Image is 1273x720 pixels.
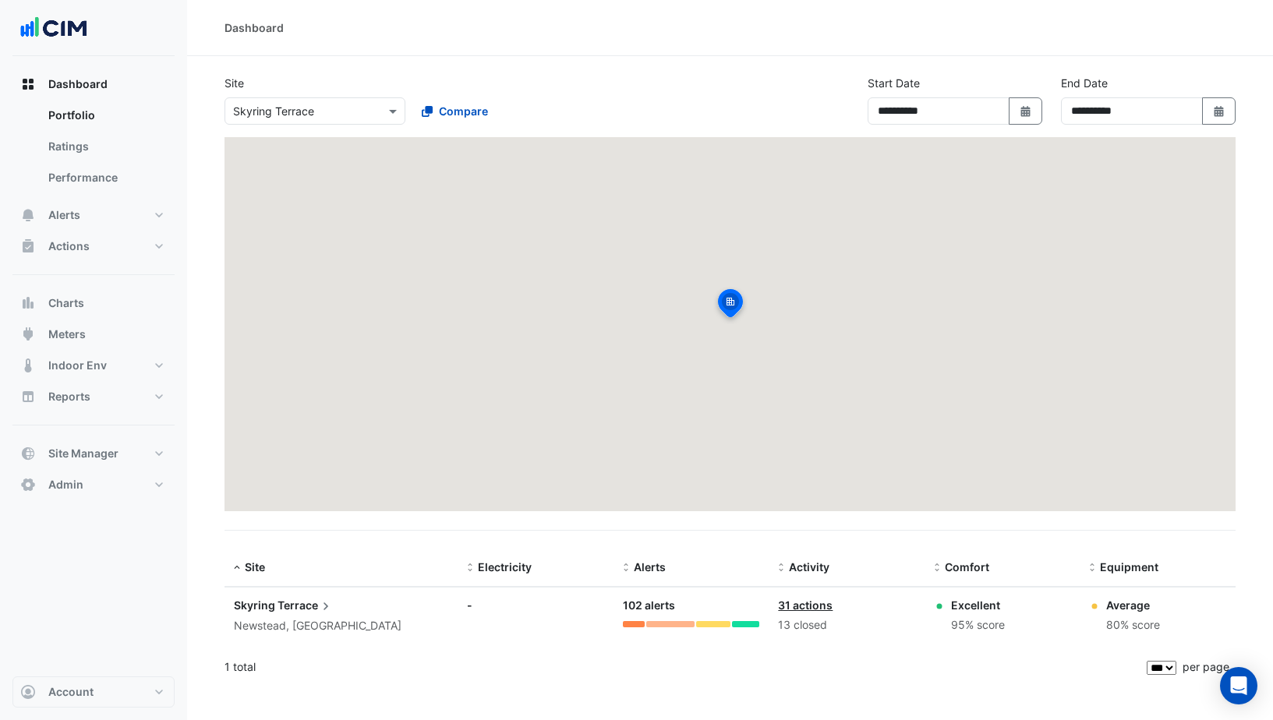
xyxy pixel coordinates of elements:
[1061,75,1108,91] label: End Date
[1100,560,1158,574] span: Equipment
[19,12,89,44] img: Company Logo
[234,598,275,612] span: Skyring
[48,477,83,492] span: Admin
[20,477,36,492] app-icon: Admin
[48,358,107,373] span: Indoor Env
[951,616,1005,634] div: 95% score
[48,326,86,342] span: Meters
[20,446,36,461] app-icon: Site Manager
[36,162,175,193] a: Performance
[945,560,989,574] span: Comfort
[48,238,90,254] span: Actions
[12,676,175,708] button: Account
[12,438,175,469] button: Site Manager
[48,684,94,700] span: Account
[48,446,118,461] span: Site Manager
[789,560,829,574] span: Activity
[623,597,760,615] div: 102 alerts
[951,597,1005,613] div: Excellent
[12,469,175,500] button: Admin
[1106,597,1160,613] div: Average
[12,288,175,319] button: Charts
[225,75,244,91] label: Site
[12,350,175,381] button: Indoor Env
[20,76,36,92] app-icon: Dashboard
[868,75,920,91] label: Start Date
[12,69,175,100] button: Dashboard
[778,616,915,634] div: 13 closed
[12,381,175,412] button: Reports
[225,648,1144,686] div: 1 total
[20,358,36,373] app-icon: Indoor Env
[20,295,36,311] app-icon: Charts
[234,617,448,635] div: Newstead, [GEOGRAPHIC_DATA]
[439,103,488,119] span: Compare
[48,389,90,404] span: Reports
[20,326,36,342] app-icon: Meters
[1220,667,1257,704] div: Open Intercom Messenger
[478,560,532,574] span: Electricity
[634,560,666,574] span: Alerts
[20,389,36,404] app-icon: Reports
[412,97,498,125] button: Compare
[20,238,36,254] app-icon: Actions
[1212,104,1226,118] fa-icon: Select Date
[12,319,175,350] button: Meters
[12,231,175,262] button: Actions
[12,199,175,231] button: Alerts
[713,287,748,324] img: site-pin-selected.svg
[467,597,604,613] div: -
[1183,660,1229,673] span: per page
[36,100,175,131] a: Portfolio
[20,207,36,223] app-icon: Alerts
[48,295,84,311] span: Charts
[1106,616,1160,634] div: 80% score
[12,100,175,199] div: Dashboard
[225,19,284,36] div: Dashboard
[1019,104,1033,118] fa-icon: Select Date
[245,560,265,574] span: Site
[48,207,80,223] span: Alerts
[278,597,334,614] span: Terrace
[36,131,175,162] a: Ratings
[778,598,833,612] a: 31 actions
[48,76,108,92] span: Dashboard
